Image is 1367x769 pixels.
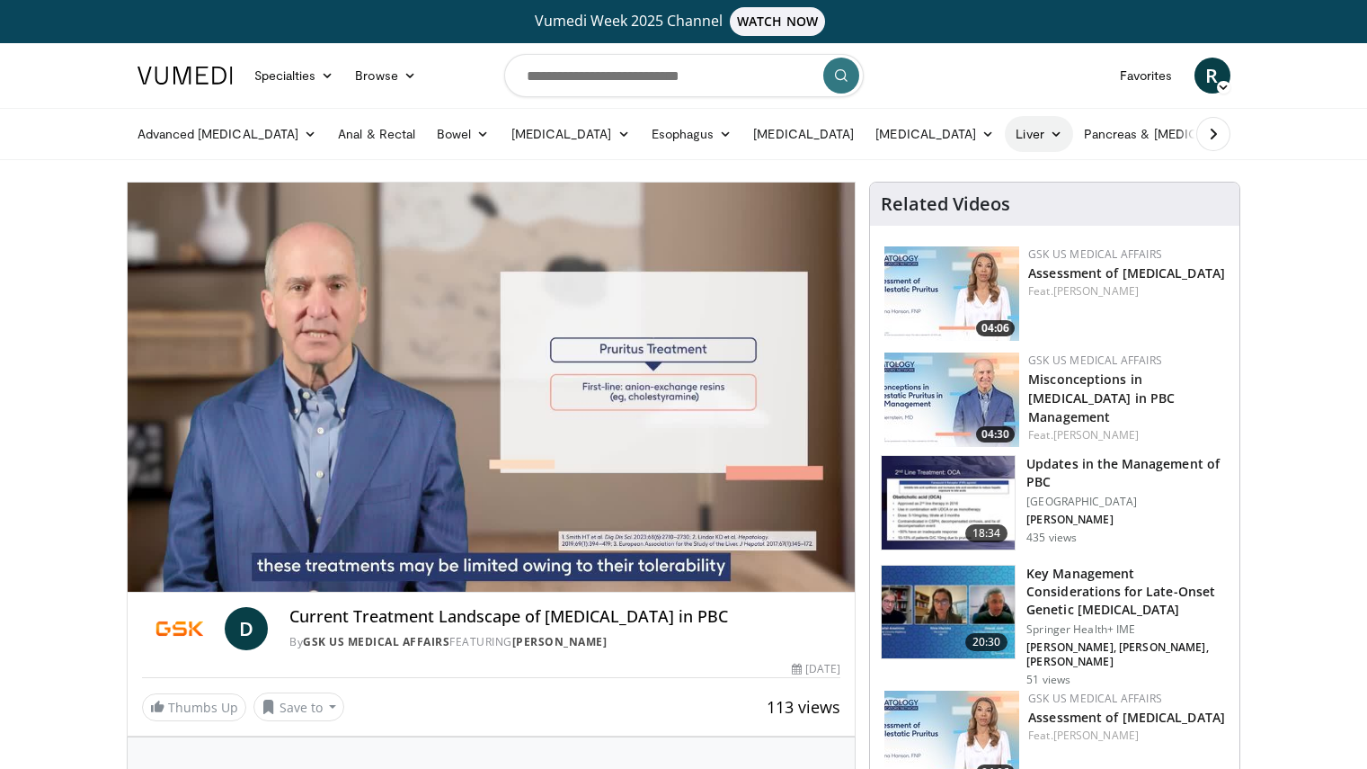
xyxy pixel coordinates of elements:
[882,566,1015,659] img: beaec1a9-1a09-4975-8157-4df5edafc3c8.150x105_q85_crop-smart_upscale.jpg
[965,524,1008,542] span: 18:34
[1026,673,1070,687] p: 51 views
[504,54,864,97] input: Search topics, interventions
[138,67,233,85] img: VuMedi Logo
[882,456,1015,550] img: 5cf47cf8-5b4c-4c40-a1d9-4c8d132695a9.150x105_q85_crop-smart_upscale.jpg
[142,607,218,650] img: GSK US Medical Affairs
[1026,495,1229,509] p: [GEOGRAPHIC_DATA]
[1028,283,1225,300] div: Feat.
[1028,709,1225,726] a: Assessment of [MEDICAL_DATA]
[1028,691,1162,706] a: GSK US Medical Affairs
[244,58,345,94] a: Specialties
[1053,728,1139,743] a: [PERSON_NAME]
[730,7,825,36] span: WATCH NOW
[1026,531,1077,545] p: 435 views
[253,693,345,721] button: Save to
[289,634,840,650] div: By FEATURING
[1194,58,1230,94] a: R
[965,633,1008,651] span: 20:30
[881,193,1010,215] h4: Related Videos
[767,696,840,718] span: 113 views
[865,116,1005,152] a: [MEDICAL_DATA]
[142,693,246,721] a: Thumbs Up
[1073,116,1283,152] a: Pancreas & [MEDICAL_DATA]
[881,455,1229,550] a: 18:34 Updates in the Management of PBC [GEOGRAPHIC_DATA] [PERSON_NAME] 435 views
[140,7,1228,36] a: Vumedi Week 2025 ChannelWATCH NOW
[792,661,840,677] div: [DATE]
[884,246,1019,341] img: 31b7e813-d228-42d3-be62-e44350ef88b5.jpg.150x105_q85_crop-smart_upscale.jpg
[289,607,840,627] h4: Current Treatment Landscape of [MEDICAL_DATA] in PBC
[303,634,449,649] a: GSK US Medical Affairs
[501,116,641,152] a: [MEDICAL_DATA]
[1053,283,1139,299] a: [PERSON_NAME]
[225,607,268,650] a: D
[426,116,500,152] a: Bowel
[1028,246,1162,262] a: GSK US Medical Affairs
[742,116,865,152] a: [MEDICAL_DATA]
[1005,116,1072,152] a: Liver
[1028,371,1175,425] a: Misconceptions in [MEDICAL_DATA] in PBC Management
[1028,728,1225,744] div: Feat.
[1028,264,1225,282] a: Assessment of [MEDICAL_DATA]
[1026,622,1229,637] p: Springer Health+ IME
[884,246,1019,341] a: 04:06
[884,353,1019,447] img: aa8aa058-1558-4842-8c0c-0d4d7a40e65d.jpg.150x105_q85_crop-smart_upscale.jpg
[127,116,328,152] a: Advanced [MEDICAL_DATA]
[1109,58,1184,94] a: Favorites
[1028,427,1225,443] div: Feat.
[1026,513,1229,527] p: [PERSON_NAME]
[641,116,743,152] a: Esophagus
[327,116,426,152] a: Anal & Rectal
[344,58,427,94] a: Browse
[976,320,1015,336] span: 04:06
[976,426,1015,443] span: 04:30
[512,634,608,649] a: [PERSON_NAME]
[128,183,856,593] video-js: Video Player
[1026,640,1229,669] p: [PERSON_NAME], [PERSON_NAME], [PERSON_NAME]
[1026,565,1229,619] h3: Key Management Considerations for Late-Onset Genetic [MEDICAL_DATA]
[881,565,1229,687] a: 20:30 Key Management Considerations for Late-Onset Genetic [MEDICAL_DATA] Springer Health+ IME [P...
[884,353,1019,447] a: 04:30
[1028,353,1162,368] a: GSK US Medical Affairs
[1026,455,1229,491] h3: Updates in the Management of PBC
[1053,427,1139,443] a: [PERSON_NAME]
